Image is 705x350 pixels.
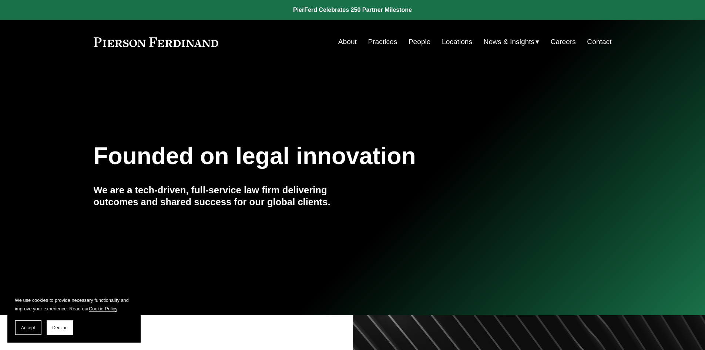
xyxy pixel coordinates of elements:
[21,325,35,330] span: Accept
[7,289,141,343] section: Cookie banner
[587,35,611,49] a: Contact
[94,184,353,208] h4: We are a tech-driven, full-service law firm delivering outcomes and shared success for our global...
[551,35,576,49] a: Careers
[338,35,357,49] a: About
[484,36,535,49] span: News & Insights
[368,35,397,49] a: Practices
[52,325,68,330] span: Decline
[15,296,133,313] p: We use cookies to provide necessary functionality and improve your experience. Read our .
[47,320,73,335] button: Decline
[94,143,526,170] h1: Founded on legal innovation
[89,306,117,311] a: Cookie Policy
[442,35,472,49] a: Locations
[409,35,431,49] a: People
[484,35,540,49] a: folder dropdown
[15,320,41,335] button: Accept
